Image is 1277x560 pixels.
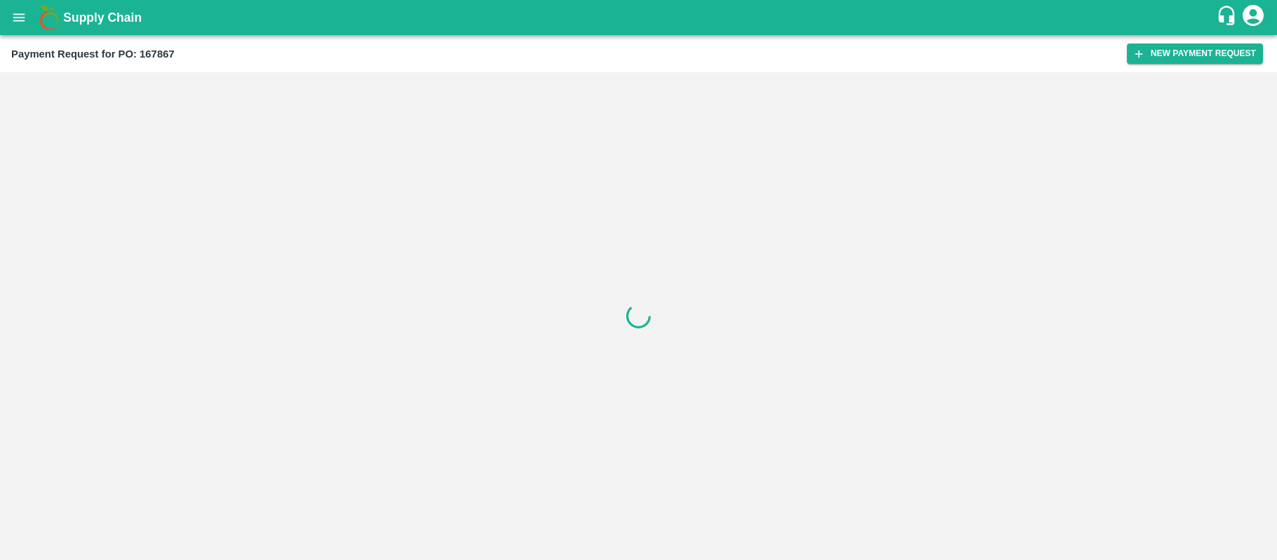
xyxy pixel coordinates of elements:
[63,11,142,25] b: Supply Chain
[35,4,63,32] img: logo
[1127,44,1263,64] button: New Payment Request
[1241,3,1266,32] div: account of current user
[3,1,35,34] button: open drawer
[11,48,175,60] b: Payment Request for PO: 167867
[63,8,1216,27] a: Supply Chain
[1216,5,1241,30] div: customer-support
